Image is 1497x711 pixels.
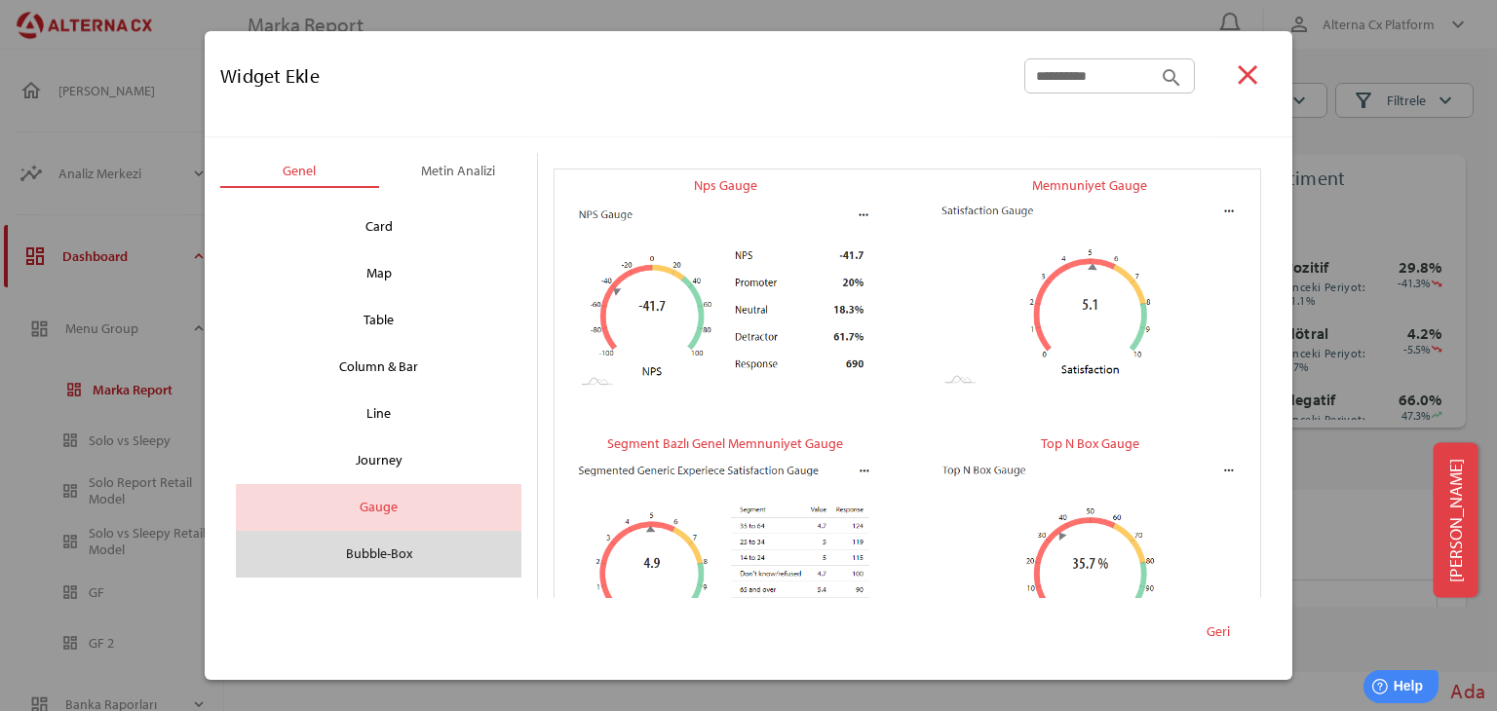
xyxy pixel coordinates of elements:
button: [PERSON_NAME] [1434,442,1478,597]
img: SatisfactionGaugeChart.png [935,197,1245,392]
button: Geri [1191,614,1246,649]
div: Genel [283,159,316,182]
div: Gauge [251,492,506,523]
div: Widget Ekle [220,60,993,92]
div: Column & Bar [251,352,506,383]
i: close [1231,58,1264,92]
span: Geri [1207,617,1230,645]
button: Top N Box Gauge [919,428,1260,660]
button: Memnuniyet Gauge [919,169,1260,402]
div: Map [251,258,506,289]
img: TopNBoxGaugeChart.png [935,455,1245,650]
div: Segment Bazlı Genel Memnuniyet Gauge [607,431,843,455]
div: Table [251,305,506,336]
div: Bubble-Box [251,539,506,570]
img: NpsGaugeChart.png [570,197,880,394]
button: Nps Gauge [555,169,896,405]
div: Top N Box Gauge [1041,431,1139,455]
div: Memnuniyet Gauge [1032,173,1147,197]
div: Metin Analizi [421,159,495,182]
i: search [1160,66,1183,90]
div: Line [251,398,506,430]
div: Journey [251,445,506,476]
img: SegmentedGenericExperienceSatisfactionGaugeChart.png [570,455,880,652]
div: Nps Gauge [694,173,757,197]
span: [PERSON_NAME] [1445,458,1467,581]
button: Segment Bazlı Genel Memnuniyet Gauge [555,428,896,662]
div: Card [251,211,506,243]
